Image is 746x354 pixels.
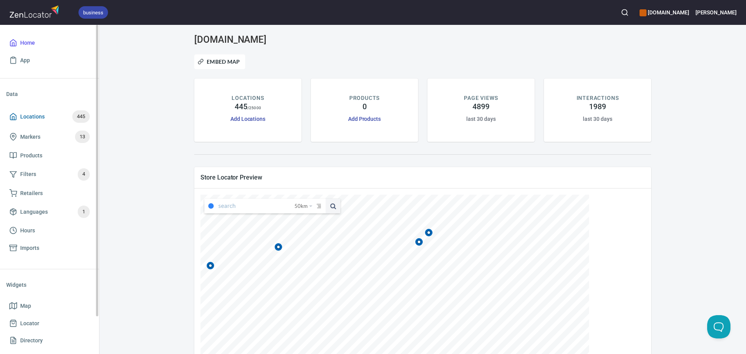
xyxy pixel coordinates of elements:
span: Locations [20,112,45,122]
p: / 25000 [248,105,261,111]
a: Filters4 [6,164,93,185]
div: business [78,6,108,19]
a: Markers13 [6,127,93,147]
span: Map [20,301,31,311]
h4: 4899 [472,102,490,112]
span: Embed Map [199,57,240,66]
span: Retailers [20,188,43,198]
span: Home [20,38,35,48]
iframe: Help Scout Beacon - Open [707,315,730,338]
a: Imports [6,239,93,257]
span: Hours [20,226,35,235]
p: INTERACTIONS [577,94,619,102]
span: Filters [20,169,36,179]
a: Directory [6,332,93,349]
h4: 0 [363,102,367,112]
span: Locator [20,319,39,328]
p: LOCATIONS [232,94,264,102]
h4: 1989 [589,102,606,112]
a: Locations445 [6,106,93,127]
span: Imports [20,243,39,253]
li: Widgets [6,276,93,294]
span: 1 [78,208,90,216]
a: Add Locations [230,116,265,122]
h3: [DOMAIN_NAME] [194,34,340,45]
input: search [218,199,295,213]
button: Embed Map [194,54,245,69]
a: Products [6,147,93,164]
span: business [78,9,108,17]
span: Markers [20,132,40,142]
a: Add Products [348,116,381,122]
span: Languages [20,207,48,217]
span: 50 km [295,199,308,213]
p: PAGE VIEWS [464,94,498,102]
h4: 445 [235,102,248,112]
img: zenlocator [9,3,61,20]
a: Map [6,297,93,315]
a: Home [6,34,93,52]
h6: [DOMAIN_NAME] [640,8,689,17]
a: App [6,52,93,69]
span: Store Locator Preview [200,173,645,181]
span: Products [20,151,42,160]
div: Manage your apps [640,4,689,21]
h6: last 30 days [583,115,612,123]
button: color-CE600E [640,9,647,16]
button: [PERSON_NAME] [695,4,737,21]
a: Languages1 [6,202,93,222]
a: Locator [6,315,93,332]
span: 445 [72,112,90,121]
h6: last 30 days [466,115,495,123]
h6: [PERSON_NAME] [695,8,737,17]
li: Data [6,85,93,103]
a: Hours [6,222,93,239]
span: App [20,56,30,65]
span: 4 [78,170,90,179]
span: 13 [75,133,90,141]
p: PRODUCTS [349,94,380,102]
button: Search [616,4,633,21]
span: Directory [20,336,43,345]
a: Retailers [6,185,93,202]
